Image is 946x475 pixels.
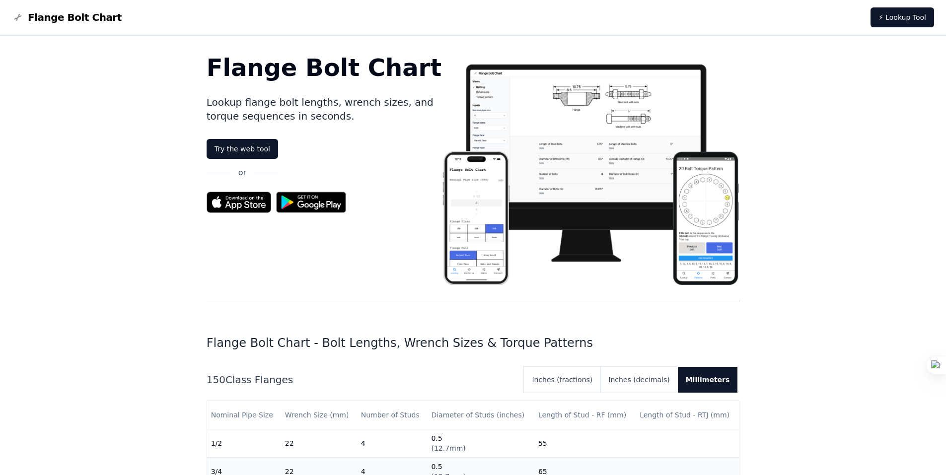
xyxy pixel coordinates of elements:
span: ( 12.7mm ) [431,444,465,452]
button: Inches (decimals) [600,367,677,393]
th: Wrench Size (mm) [281,401,357,429]
td: 55 [534,429,636,458]
button: Inches (fractions) [524,367,600,393]
a: ⚡ Lookup Tool [871,7,934,27]
td: 22 [281,429,357,458]
p: Lookup flange bolt lengths, wrench sizes, and torque sequences in seconds. [207,95,442,123]
button: Millimeters [678,367,738,393]
td: 1/2 [207,429,281,458]
img: Flange bolt chart app screenshot [441,56,739,285]
th: Length of Stud - RTJ (mm) [636,401,739,429]
th: Nominal Pipe Size [207,401,281,429]
th: Length of Stud - RF (mm) [534,401,636,429]
th: Number of Studs [357,401,428,429]
h2: 150 Class Flanges [207,373,516,387]
h1: Flange Bolt Chart - Bolt Lengths, Wrench Sizes & Torque Patterns [207,335,740,351]
p: or [238,167,246,179]
td: 0.5 [427,429,534,458]
td: 4 [357,429,428,458]
img: Get it on Google Play [271,187,352,218]
h1: Flange Bolt Chart [207,56,442,79]
a: Try the web tool [207,139,278,159]
span: Flange Bolt Chart [28,10,122,24]
th: Diameter of Studs (inches) [427,401,534,429]
img: Flange Bolt Chart Logo [12,11,24,23]
img: App Store badge for the Flange Bolt Chart app [207,192,271,213]
a: Flange Bolt Chart LogoFlange Bolt Chart [12,10,122,24]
